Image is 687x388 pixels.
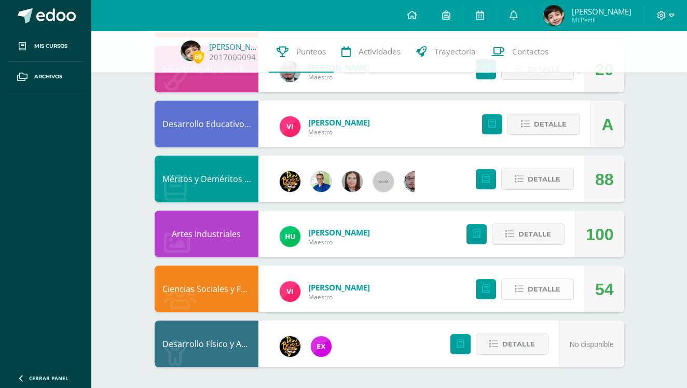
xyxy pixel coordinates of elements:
[155,156,258,202] div: Méritos y Deméritos 1ro. Básico "A"
[280,226,300,247] img: fd23069c3bd5c8dde97a66a86ce78287.png
[296,46,326,57] span: Punteos
[502,335,535,354] span: Detalle
[484,31,556,73] a: Contactos
[404,171,425,192] img: 5fac68162d5e1b6fbd390a6ac50e103d.png
[543,5,564,26] img: 82336863d7536c2c92357bf518fcffdf.png
[512,46,548,57] span: Contactos
[518,225,551,244] span: Detalle
[193,50,204,63] span: 69
[501,169,574,190] button: Detalle
[308,128,370,136] span: Maestro
[155,211,258,257] div: Artes Industriales
[269,31,334,73] a: Punteos
[501,279,574,300] button: Detalle
[492,224,565,245] button: Detalle
[311,336,332,357] img: ce84f7dabd80ed5f5aa83b4480291ac6.png
[334,31,408,73] a: Actividades
[280,336,300,357] img: 21dcd0747afb1b787494880446b9b401.png
[209,52,256,63] a: 2017000094
[181,40,201,61] img: 82336863d7536c2c92357bf518fcffdf.png
[595,266,614,313] div: 54
[476,334,548,355] button: Detalle
[209,41,261,52] a: [PERSON_NAME]
[373,171,394,192] img: 60x60
[280,171,300,192] img: eda3c0d1caa5ac1a520cf0290d7c6ae4.png
[534,115,567,134] span: Detalle
[586,211,613,258] div: 100
[601,101,613,148] div: A
[570,340,614,349] span: No disponible
[155,101,258,147] div: Desarrollo Educativo y Proyecto de Vida
[408,31,484,73] a: Trayectoria
[8,62,83,92] a: Archivos
[595,156,614,203] div: 88
[155,266,258,312] div: Ciencias Sociales y Formación Ciudadana e Interculturalidad
[572,6,631,17] span: [PERSON_NAME]
[342,171,363,192] img: 8af0450cf43d44e38c4a1497329761f3.png
[29,375,68,382] span: Cerrar panel
[8,31,83,62] a: Mis cursos
[359,46,401,57] span: Actividades
[311,171,332,192] img: 692ded2a22070436d299c26f70cfa591.png
[528,280,560,299] span: Detalle
[308,227,370,238] span: [PERSON_NAME]
[280,281,300,302] img: bd6d0aa147d20350c4821b7c643124fa.png
[528,170,560,189] span: Detalle
[572,16,631,24] span: Mi Perfil
[507,114,580,135] button: Detalle
[308,282,370,293] span: [PERSON_NAME]
[308,293,370,301] span: Maestro
[308,117,370,128] span: [PERSON_NAME]
[308,238,370,246] span: Maestro
[308,73,370,81] span: Maestro
[155,321,258,367] div: Desarrollo Físico y Artístico (Extracurricular)
[434,46,476,57] span: Trayectoria
[34,73,62,81] span: Archivos
[280,116,300,137] img: bd6d0aa147d20350c4821b7c643124fa.png
[34,42,67,50] span: Mis cursos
